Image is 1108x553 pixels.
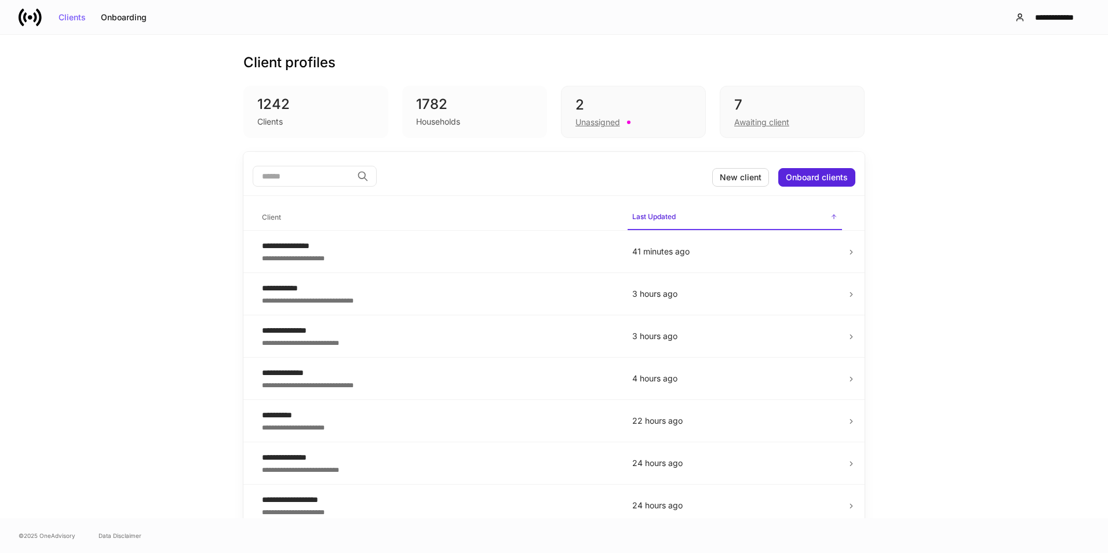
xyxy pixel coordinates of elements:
[257,206,618,230] span: Client
[632,457,837,469] p: 24 hours ago
[628,205,842,230] span: Last Updated
[257,116,283,128] div: Clients
[712,168,769,187] button: New client
[243,53,336,72] h3: Client profiles
[99,531,141,540] a: Data Disclaimer
[416,116,460,128] div: Households
[720,86,865,138] div: 7Awaiting client
[778,168,855,187] button: Onboard clients
[632,246,837,257] p: 41 minutes ago
[51,8,93,27] button: Clients
[632,330,837,342] p: 3 hours ago
[575,96,691,114] div: 2
[734,96,850,114] div: 7
[262,212,281,223] h6: Client
[632,373,837,384] p: 4 hours ago
[93,8,154,27] button: Onboarding
[575,117,620,128] div: Unassigned
[59,13,86,21] div: Clients
[720,173,761,181] div: New client
[632,415,837,427] p: 22 hours ago
[561,86,706,138] div: 2Unassigned
[632,288,837,300] p: 3 hours ago
[101,13,147,21] div: Onboarding
[786,173,848,181] div: Onboard clients
[257,95,374,114] div: 1242
[632,500,837,511] p: 24 hours ago
[19,531,75,540] span: © 2025 OneAdvisory
[416,95,533,114] div: 1782
[632,211,676,222] h6: Last Updated
[734,117,789,128] div: Awaiting client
